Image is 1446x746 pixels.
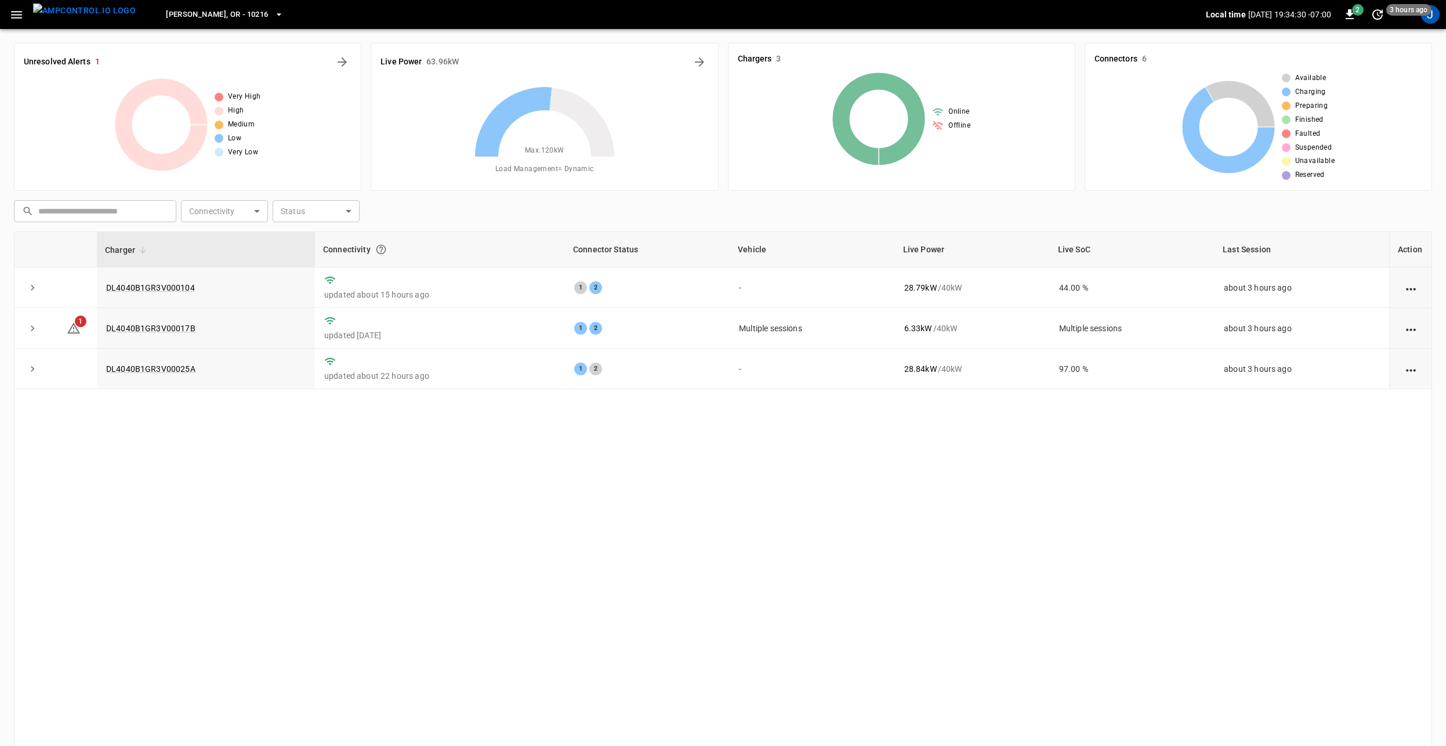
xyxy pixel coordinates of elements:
div: Connectivity [323,239,557,260]
td: Multiple sessions [730,308,895,349]
span: Finished [1295,114,1324,126]
th: Action [1389,232,1431,267]
td: 44.00 % [1050,267,1215,308]
div: / 40 kW [904,282,1041,294]
span: Preparing [1295,100,1328,112]
span: Charging [1295,86,1326,98]
a: DL4040B1GR3V00017B [106,324,195,333]
span: Very High [228,91,261,103]
th: Connector Status [565,232,730,267]
span: Faulted [1295,128,1321,140]
h6: Unresolved Alerts [24,56,90,68]
button: Connection between the charger and our software. [371,239,392,260]
a: DL4040B1GR3V000104 [106,283,195,292]
button: expand row [24,279,41,296]
button: expand row [24,320,41,337]
h6: 3 [776,53,781,66]
a: 1 [67,323,81,332]
span: Low [228,133,241,144]
div: 1 [574,363,587,375]
button: expand row [24,360,41,378]
p: updated about 15 hours ago [324,289,556,300]
p: [DATE] 19:34:30 -07:00 [1248,9,1331,20]
th: Live SoC [1050,232,1215,267]
span: Load Management = Dynamic [495,164,594,175]
a: DL4040B1GR3V00025A [106,364,195,374]
h6: Live Power [380,56,422,68]
div: 2 [589,322,602,335]
button: All Alerts [333,53,351,71]
p: updated about 22 hours ago [324,370,556,382]
p: 28.79 kW [904,282,937,294]
span: Online [948,106,969,118]
div: / 40 kW [904,323,1041,334]
span: Very Low [228,147,258,158]
span: 3 hours ago [1386,4,1431,16]
p: 28.84 kW [904,363,937,375]
span: Medium [228,119,255,131]
div: action cell options [1404,363,1418,375]
button: set refresh interval [1368,5,1387,24]
div: 2 [589,281,602,294]
td: about 3 hours ago [1215,308,1389,349]
th: Last Session [1215,232,1389,267]
span: 1 [75,316,86,327]
span: Charger [105,243,150,257]
th: Live Power [895,232,1050,267]
img: ampcontrol.io logo [33,3,136,18]
span: Max. 120 kW [525,145,564,157]
td: about 3 hours ago [1215,267,1389,308]
th: Vehicle [730,232,895,267]
td: Multiple sessions [1050,308,1215,349]
p: 6.33 kW [904,323,932,334]
span: High [228,105,244,117]
span: Available [1295,73,1327,84]
button: [PERSON_NAME], OR - 10216 [161,3,288,26]
div: profile-icon [1421,5,1440,24]
div: / 40 kW [904,363,1041,375]
button: Energy Overview [690,53,709,71]
h6: 63.96 kW [426,56,459,68]
td: 97.00 % [1050,349,1215,389]
div: 1 [574,281,587,294]
h6: Chargers [738,53,772,66]
h6: Connectors [1095,53,1137,66]
div: 2 [589,363,602,375]
td: - [730,267,895,308]
span: Offline [948,120,970,132]
span: 2 [1352,4,1364,16]
div: 1 [574,322,587,335]
span: Reserved [1295,169,1325,181]
span: [PERSON_NAME], OR - 10216 [166,8,268,21]
span: Suspended [1295,142,1332,154]
span: Unavailable [1295,155,1335,167]
div: action cell options [1404,282,1418,294]
p: updated [DATE] [324,329,556,341]
h6: 6 [1142,53,1147,66]
h6: 1 [95,56,100,68]
td: about 3 hours ago [1215,349,1389,389]
div: action cell options [1404,323,1418,334]
td: - [730,349,895,389]
p: Local time [1206,9,1246,20]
